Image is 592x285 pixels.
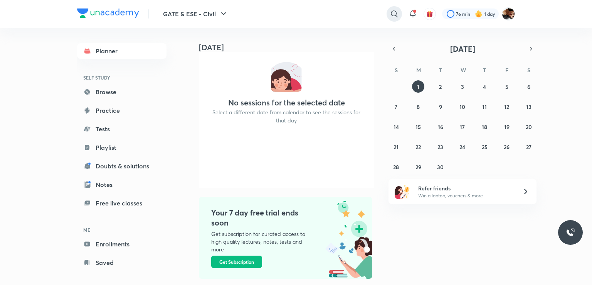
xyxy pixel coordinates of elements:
[390,120,402,133] button: September 14, 2025
[459,143,465,151] abbr: September 24, 2025
[459,103,465,110] abbr: September 10, 2025
[199,43,380,52] h4: [DATE]
[461,83,464,90] abbr: September 3, 2025
[526,103,531,110] abbr: September 13, 2025
[501,141,513,153] button: September 26, 2025
[526,143,531,151] abbr: September 27, 2025
[482,143,488,151] abbr: September 25, 2025
[77,8,139,20] a: Company Logo
[504,143,510,151] abbr: September 26, 2025
[501,80,513,93] button: September 5, 2025
[456,141,469,153] button: September 24, 2025
[211,256,262,268] button: Get Subscription
[424,8,436,20] button: avatar
[505,66,508,74] abbr: Friday
[501,120,513,133] button: September 19, 2025
[437,163,444,171] abbr: September 30, 2025
[566,228,575,237] img: ttu
[527,83,530,90] abbr: September 6, 2025
[271,61,302,92] img: No events
[77,177,166,192] a: Notes
[394,143,399,151] abbr: September 21, 2025
[416,66,421,74] abbr: Monday
[211,208,314,228] h4: Your 7 day free trial ends soon
[478,80,491,93] button: September 4, 2025
[412,80,424,93] button: September 1, 2025
[504,103,509,110] abbr: September 12, 2025
[415,163,421,171] abbr: September 29, 2025
[460,123,465,131] abbr: September 17, 2025
[483,66,486,74] abbr: Thursday
[219,259,254,265] span: Get Subscription
[418,192,513,199] p: Win a laptop, vouchers & more
[77,103,166,118] a: Practice
[412,161,424,173] button: September 29, 2025
[417,103,420,110] abbr: September 8, 2025
[456,120,469,133] button: September 17, 2025
[395,184,410,199] img: referral
[395,103,397,110] abbr: September 7, 2025
[450,44,475,54] span: [DATE]
[394,123,399,131] abbr: September 14, 2025
[483,83,486,90] abbr: September 4, 2025
[395,66,398,74] abbr: Sunday
[482,103,487,110] abbr: September 11, 2025
[415,143,421,151] abbr: September 22, 2025
[478,100,491,113] button: September 11, 2025
[415,123,421,131] abbr: September 15, 2025
[523,80,535,93] button: September 6, 2025
[211,230,314,253] p: Get subscription for curated access to high quality lectures, notes, tests and more
[426,10,433,17] img: avatar
[390,161,402,173] button: September 28, 2025
[77,195,166,211] a: Free live classes
[461,66,466,74] abbr: Wednesday
[77,223,166,236] h6: ME
[390,100,402,113] button: September 7, 2025
[393,163,399,171] abbr: September 28, 2025
[523,141,535,153] button: September 27, 2025
[228,98,345,107] h4: No sessions for the selected date
[439,83,442,90] abbr: September 2, 2025
[158,6,233,22] button: GATE & ESE - Civil
[208,108,365,124] p: Select a different date from calendar to see the sessions for that day
[475,10,483,18] img: streak
[504,123,510,131] abbr: September 19, 2025
[390,141,402,153] button: September 21, 2025
[527,66,530,74] abbr: Saturday
[434,80,447,93] button: September 2, 2025
[417,83,419,90] abbr: September 1, 2025
[77,43,166,59] a: Planner
[77,255,166,270] a: Saved
[439,66,442,74] abbr: Tuesday
[502,7,515,20] img: Shatasree das
[434,141,447,153] button: September 23, 2025
[456,100,469,113] button: September 10, 2025
[77,71,166,84] h6: SELF STUDY
[439,103,442,110] abbr: September 9, 2025
[434,100,447,113] button: September 9, 2025
[505,83,508,90] abbr: September 5, 2025
[77,158,166,174] a: Doubts & solutions
[434,161,447,173] button: September 30, 2025
[456,80,469,93] button: September 3, 2025
[482,123,487,131] abbr: September 18, 2025
[523,100,535,113] button: September 13, 2025
[77,84,166,100] a: Browse
[434,120,447,133] button: September 16, 2025
[412,100,424,113] button: September 8, 2025
[77,121,166,137] a: Tests
[418,184,513,192] h6: Refer friends
[77,236,166,252] a: Enrollments
[501,100,513,113] button: September 12, 2025
[478,120,491,133] button: September 18, 2025
[399,43,526,54] button: [DATE]
[412,120,424,133] button: September 15, 2025
[478,141,491,153] button: September 25, 2025
[526,123,532,131] abbr: September 20, 2025
[77,8,139,18] img: Company Logo
[437,143,443,151] abbr: September 23, 2025
[77,140,166,155] a: Playlist
[523,120,535,133] button: September 20, 2025
[412,141,424,153] button: September 22, 2025
[438,123,443,131] abbr: September 16, 2025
